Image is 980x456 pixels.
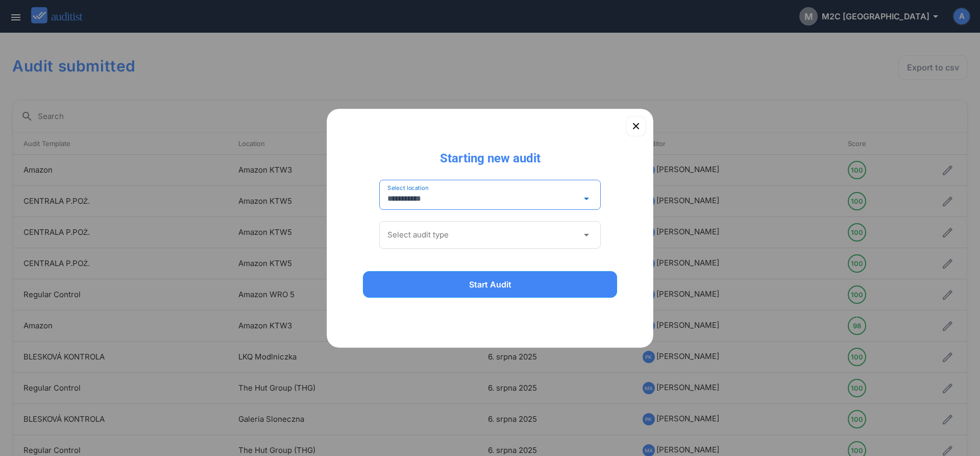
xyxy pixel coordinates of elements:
[387,190,578,207] input: Select location
[432,142,549,166] div: Starting new audit
[387,227,578,243] input: Select audit type
[363,271,617,298] button: Start Audit
[580,229,593,241] i: arrow_drop_down
[376,278,604,291] div: Start Audit
[580,193,593,205] i: arrow_drop_down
